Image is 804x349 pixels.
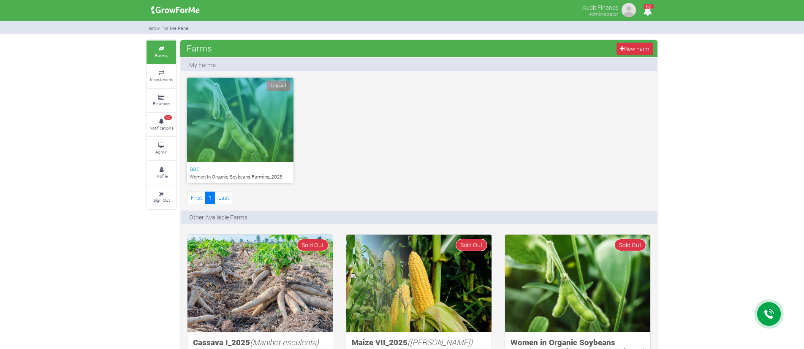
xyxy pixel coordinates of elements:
[155,173,168,179] small: Profile
[187,78,293,183] a: Unpaid aaa Women In Organic Soybeans Farming_2025
[149,25,190,31] small: Grow For Me Panel
[187,192,232,204] nav: Page Navigation
[189,60,216,69] p: My Farms
[155,52,168,58] small: Farms
[147,113,176,136] a: 62 Notifications
[153,100,170,106] small: Finances
[266,81,291,91] span: Unpaid
[153,197,170,203] small: Sign Out
[639,2,656,21] i: Notifications
[150,76,173,82] small: Investments
[456,239,487,251] span: Sold Out
[147,41,176,64] a: Farms
[190,165,291,172] h6: aaa
[155,149,168,155] small: Admin
[614,239,646,251] span: Sold Out
[215,192,232,204] a: Last
[147,65,176,88] a: Investments
[147,137,176,160] a: Admin
[297,239,329,251] span: Sold Out
[582,2,618,12] p: Audit Finance
[407,337,473,347] i: ([PERSON_NAME])
[164,115,172,120] span: 62
[193,338,327,347] h5: Cassava I_2025
[644,4,654,9] span: 62
[639,8,656,16] a: 62
[187,235,333,332] img: growforme image
[149,125,174,131] small: Notifications
[505,235,650,332] img: growforme image
[185,40,214,57] span: Farms
[147,186,176,209] a: Sign Out
[620,2,637,19] img: growforme image
[147,161,176,184] a: Profile
[346,235,492,332] img: growforme image
[205,192,215,204] a: 1
[250,337,319,347] i: (Manihot esculenta)
[352,338,486,347] h5: Maize VII_2025
[617,43,653,55] a: New Farm
[189,213,247,222] p: Other Available Farms
[190,173,291,181] p: Women In Organic Soybeans Farming_2025
[187,192,205,204] a: First
[589,11,618,17] small: Administrator
[147,89,176,112] a: Finances
[148,2,203,19] img: growforme image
